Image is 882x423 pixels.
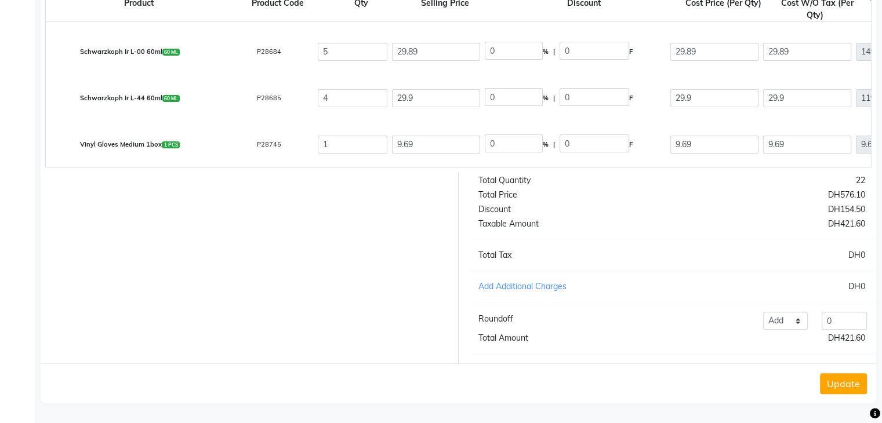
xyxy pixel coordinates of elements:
div: Add Additional Charges [470,280,672,293]
span: | [553,42,555,61]
div: P28745 [223,133,315,156]
span: % [543,42,549,61]
div: Taxable Amount [470,218,672,230]
span: | [553,135,555,154]
span: F [629,89,633,108]
div: P28684 [223,40,315,64]
div: P28685 [223,86,315,110]
div: Total Tax [470,249,672,261]
div: Total Amount [470,332,672,344]
span: F [629,135,633,154]
span: | [553,89,555,108]
div: Schwarzkoph Ir L-00 60ml [37,40,223,64]
div: DH154.50 [672,203,874,216]
div: DH576.10 [672,189,874,201]
span: % [543,135,549,154]
div: Roundoff [478,313,513,325]
div: DH421.60 [672,218,874,230]
span: F [629,42,633,61]
div: 22 [672,174,874,187]
span: 60 ML [162,95,180,102]
span: 1 PCS [162,141,180,148]
div: Vinyl Gloves Medium 1box [37,133,223,156]
span: 60 ML [162,49,180,56]
div: DH0 [672,249,874,261]
span: % [543,89,549,108]
button: Update [820,373,867,394]
div: Total Price [470,189,672,201]
div: DH421.60 [672,332,874,344]
div: Discount [470,203,672,216]
div: DH0 [672,280,874,293]
div: Total Quantity [470,174,672,187]
div: Schwarzkoph Ir L-44 60ml [37,86,223,110]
